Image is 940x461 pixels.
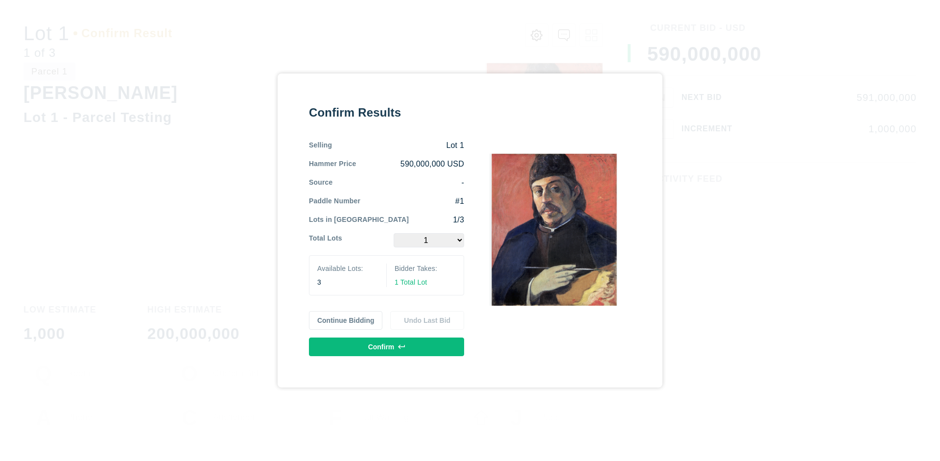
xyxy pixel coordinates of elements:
span: 1 Total Lot [395,278,427,286]
div: Source [309,177,333,188]
div: Lots in [GEOGRAPHIC_DATA] [309,215,409,225]
div: Selling [309,140,332,151]
div: Bidder Takes: [395,264,456,273]
div: Lot 1 [332,140,464,151]
div: Total Lots [309,233,342,247]
div: 3 [317,277,378,287]
button: Continue Bidding [309,311,383,330]
div: 1/3 [409,215,464,225]
div: - [333,177,464,188]
div: Paddle Number [309,196,360,207]
button: Confirm [309,338,464,356]
button: Undo Last Bid [390,311,464,330]
div: 590,000,000 USD [356,159,464,170]
div: Available Lots: [317,264,378,273]
div: Hammer Price [309,159,356,170]
div: #1 [360,196,464,207]
div: Confirm Results [309,105,464,121]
